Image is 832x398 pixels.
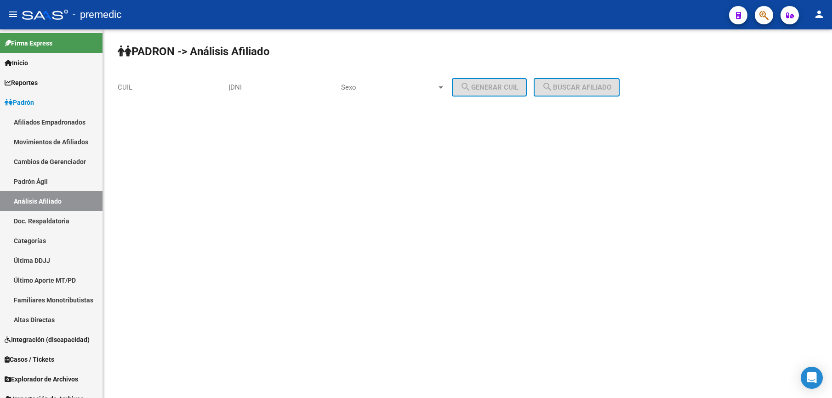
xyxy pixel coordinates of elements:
mat-icon: search [460,81,471,92]
button: Generar CUIL [452,78,527,97]
span: Generar CUIL [460,83,519,91]
mat-icon: search [542,81,553,92]
mat-icon: person [814,9,825,20]
span: Casos / Tickets [5,354,54,364]
div: | [228,83,534,91]
button: Buscar afiliado [534,78,620,97]
span: Padrón [5,97,34,108]
span: Firma Express [5,38,52,48]
span: Integración (discapacidad) [5,335,90,345]
mat-icon: menu [7,9,18,20]
span: Explorador de Archivos [5,374,78,384]
span: Buscar afiliado [542,83,611,91]
span: Reportes [5,78,38,88]
span: Inicio [5,58,28,68]
span: Sexo [341,83,437,91]
div: Open Intercom Messenger [801,367,823,389]
strong: PADRON -> Análisis Afiliado [118,45,270,58]
span: - premedic [73,5,122,25]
